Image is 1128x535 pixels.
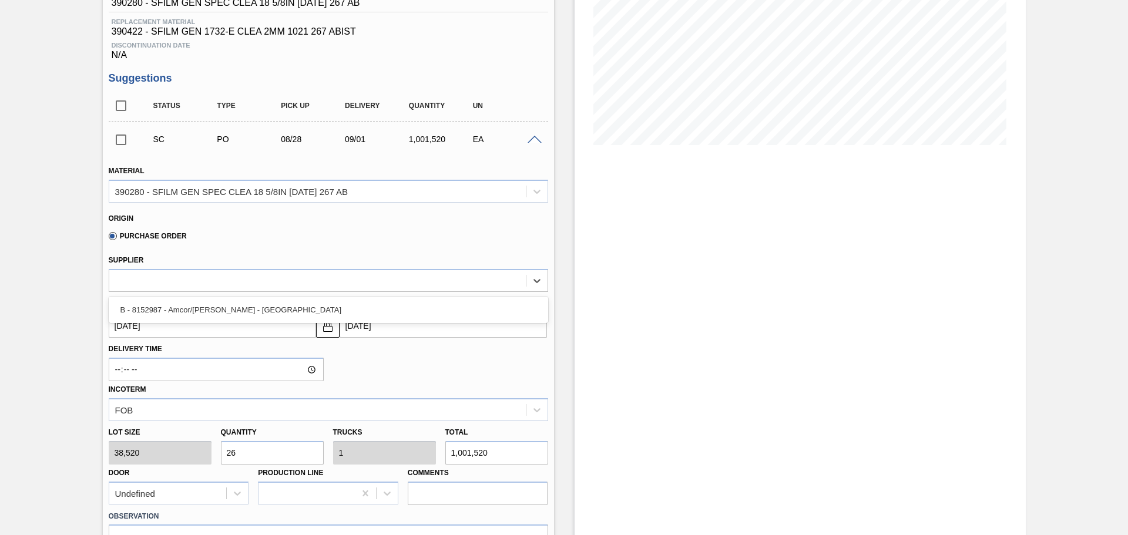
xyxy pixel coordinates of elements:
div: EA [470,134,541,144]
img: locked [321,319,335,333]
label: Production Line [258,469,323,477]
input: mm/dd/yyyy [109,314,316,338]
input: mm/dd/yyyy [340,314,547,338]
span: Replacement Material [112,18,545,25]
div: B - 8152987 - Amcor/[PERSON_NAME] - [GEOGRAPHIC_DATA] [109,299,548,321]
label: Origin [109,214,134,223]
span: Discontinuation Date [112,42,545,49]
div: Suggestion Created [150,134,221,144]
label: Observation [109,508,548,525]
div: FOB [115,405,133,415]
label: Lot size [109,424,211,441]
div: 09/01/2025 [342,134,413,144]
div: UN [470,102,541,110]
div: Purchase order [214,134,285,144]
label: Total [445,428,468,436]
label: Purchase Order [109,232,187,240]
label: Trucks [333,428,362,436]
div: Pick up [278,102,349,110]
button: locked [316,314,340,338]
label: Supplier [109,256,144,264]
label: Incoterm [109,385,146,393]
div: Quantity [406,102,477,110]
div: Undefined [115,488,155,498]
div: Type [214,102,285,110]
div: Delivery [342,102,413,110]
label: Delivery Time [109,341,324,358]
div: 1,001,520 [406,134,477,144]
span: 390422 - SFILM GEN 1732-E CLEA 2MM 1021 267 ABIST [112,26,545,37]
div: N/A [109,37,548,60]
label: Material [109,167,145,175]
div: Status [150,102,221,110]
label: Quantity [221,428,257,436]
div: 390280 - SFILM GEN SPEC CLEA 18 5/8IN [DATE] 267 AB [115,186,348,196]
label: Door [109,469,130,477]
div: 08/28/2025 [278,134,349,144]
h3: Suggestions [109,72,548,85]
label: Comments [408,465,548,482]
